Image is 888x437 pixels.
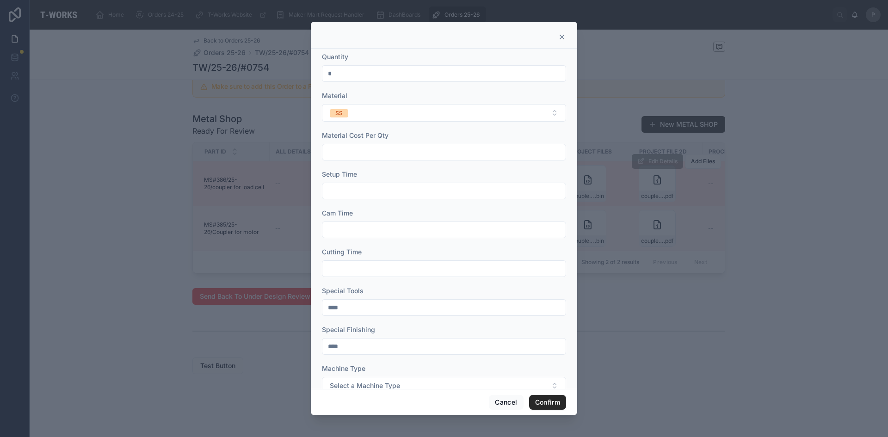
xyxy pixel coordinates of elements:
span: Setup Time [322,170,357,178]
button: Cancel [489,395,523,410]
div: SS [335,109,343,117]
button: Select Button [322,104,566,122]
button: Select Button [322,377,566,394]
span: Cam Time [322,209,353,217]
span: Special Tools [322,287,364,295]
span: Quantity [322,53,348,61]
span: Material Cost Per Qty [322,131,388,139]
span: Special Finishing [322,326,375,333]
span: Select a Machine Type [330,381,400,390]
span: Material [322,92,347,99]
span: Machine Type [322,364,365,372]
button: Confirm [529,395,566,410]
span: Cutting Time [322,248,362,256]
